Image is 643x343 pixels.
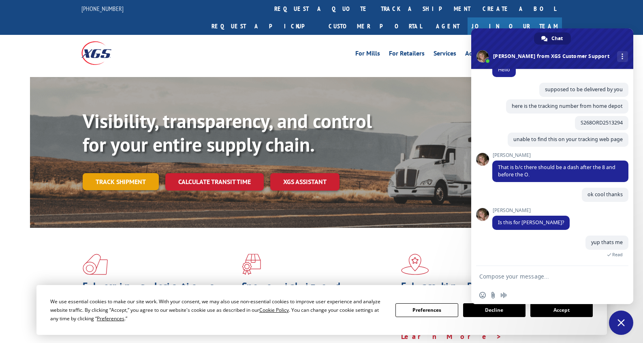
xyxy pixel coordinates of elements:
[395,303,458,317] button: Preferences
[545,86,623,93] span: supposed to be delivered by you
[551,32,563,45] span: Chat
[83,108,372,157] b: Visibility, transparency, and control for your entire supply chain.
[242,281,395,305] h1: Specialized Freight Experts
[498,219,564,226] span: Is this for [PERSON_NAME]?
[355,50,380,59] a: For Mills
[83,173,159,190] a: Track shipment
[591,239,623,246] span: yup thats me
[492,152,628,158] span: [PERSON_NAME]
[83,281,236,305] h1: Flooring Logistics Solutions
[323,17,428,35] a: Customer Portal
[530,303,593,317] button: Accept
[492,208,570,213] span: [PERSON_NAME]
[609,311,633,335] a: Close chat
[513,136,623,143] span: unable to find this on your tracking web page
[165,173,264,191] a: Calculate transit time
[259,307,289,313] span: Cookie Policy
[434,50,456,59] a: Services
[83,254,108,275] img: xgs-icon-total-supply-chain-intelligence-red
[490,292,496,298] span: Send a file
[587,191,623,198] span: ok cool thanks
[612,252,623,257] span: Read
[428,17,468,35] a: Agent
[242,254,261,275] img: xgs-icon-focused-on-flooring-red
[465,50,498,59] a: Advantages
[468,17,562,35] a: Join Our Team
[401,281,554,305] h1: Flagship Distribution Model
[512,103,623,109] span: here is the tracking number from home depot
[463,303,526,317] button: Decline
[270,173,340,191] a: XGS ASSISTANT
[479,266,609,286] textarea: Compose your message...
[401,332,502,341] a: Learn More >
[389,50,425,59] a: For Retailers
[36,285,607,335] div: Cookie Consent Prompt
[81,4,124,13] a: [PHONE_NUMBER]
[50,297,386,323] div: We use essential cookies to make our site work. With your consent, we may also use non-essential ...
[205,17,323,35] a: Request a pickup
[534,32,571,45] a: Chat
[581,119,623,126] span: S268ORD2513294
[479,292,486,298] span: Insert an emoji
[97,315,124,322] span: Preferences
[498,164,615,178] span: That is b/c there should be a dash after the 8 and before the O.
[401,254,429,275] img: xgs-icon-flagship-distribution-model-red
[500,292,507,298] span: Audio message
